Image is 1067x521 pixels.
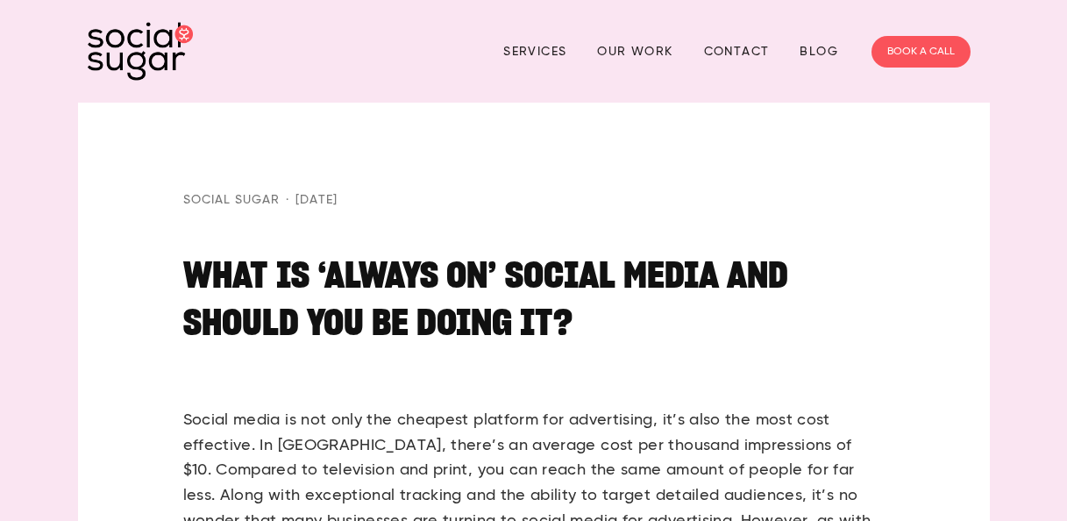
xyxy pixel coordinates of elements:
img: SocialSugar [88,22,193,81]
a: Services [503,38,566,65]
h1: What is ‘Always on’ social media and should you be doing it? [183,251,885,390]
a: Our Work [597,38,672,65]
a: Blog [800,38,838,65]
a: BOOK A CALL [871,36,971,68]
a: Social Sugar [183,190,280,210]
time: [DATE] [280,190,338,210]
a: Contact [704,38,770,65]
